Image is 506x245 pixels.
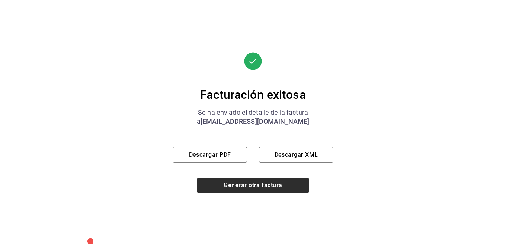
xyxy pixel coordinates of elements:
button: Descargar XML [259,147,333,163]
button: Generar otra factura [197,178,309,193]
div: Se ha enviado el detalle de la factura [173,108,333,117]
button: Descargar PDF [173,147,247,163]
div: Facturación exitosa [173,87,333,102]
div: a [173,117,333,126]
span: [EMAIL_ADDRESS][DOMAIN_NAME] [201,117,310,125]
